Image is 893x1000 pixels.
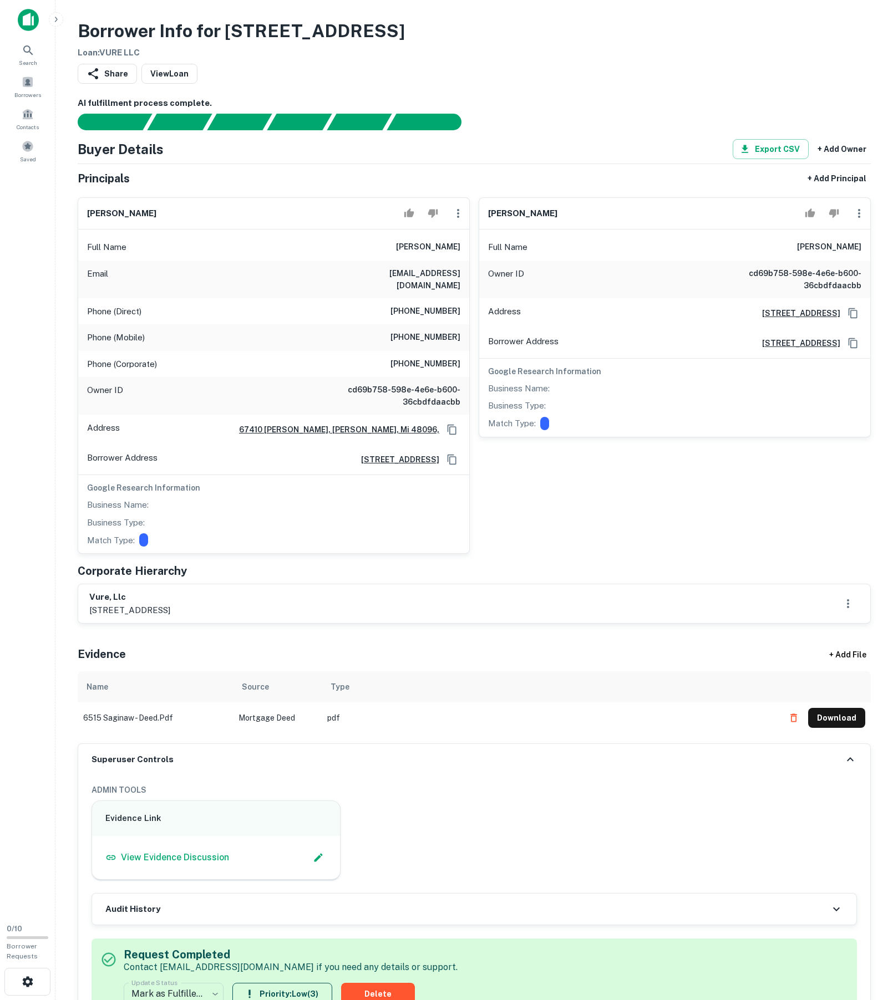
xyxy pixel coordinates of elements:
a: Search [3,39,52,69]
p: Full Name [488,241,527,254]
button: Download [808,708,865,728]
h6: [PERSON_NAME] [488,207,557,220]
p: Borrower Address [87,451,158,468]
button: Accept [800,202,820,225]
button: Accept [399,202,419,225]
p: Business Name: [488,382,550,395]
h6: Google Research Information [488,365,861,377]
button: Reject [423,202,443,225]
h3: Borrower Info for [STREET_ADDRESS] [78,18,405,44]
iframe: Chat Widget [838,911,893,965]
div: Documents found, AI parsing details... [207,114,272,130]
p: Email [87,267,108,292]
div: Your request is received and processing... [147,114,212,130]
a: Saved [3,136,52,166]
h5: Principals [78,170,130,187]
div: Sending borrower request to AI... [64,114,148,130]
th: Type [322,671,778,702]
span: Contacts [17,123,39,131]
h6: Loan : VURE LLC [78,47,405,59]
button: Edit Slack Link [310,849,327,866]
h6: vure, llc [89,591,170,604]
div: Principals found, still searching for contact information. This may take time... [327,114,392,130]
p: Borrower Address [488,335,559,351]
h6: [PERSON_NAME] [396,241,460,254]
a: [STREET_ADDRESS] [352,453,439,466]
a: View Evidence Discussion [105,851,229,864]
p: Match Type: [87,534,135,547]
img: capitalize-icon.png [18,9,39,31]
button: + Add Owner [813,139,871,159]
div: Name [87,680,108,693]
a: Contacts [3,104,52,134]
a: [STREET_ADDRESS] [753,307,840,319]
div: + Add File [809,645,886,665]
h6: Google Research Information [87,482,460,494]
span: 0 / 10 [7,925,22,933]
h6: Evidence Link [105,812,327,825]
div: AI fulfillment process complete. [387,114,475,130]
p: Match Type: [488,417,536,430]
h6: [PHONE_NUMBER] [390,331,460,344]
h4: Buyer Details [78,139,164,159]
h5: Corporate Hierarchy [78,563,187,579]
button: + Add Principal [803,169,871,188]
h6: cd69b758-598e-4e6e-b600-36cbdfdaacbb [728,267,861,292]
td: Mortgage Deed [233,702,322,733]
p: View Evidence Discussion [121,851,229,864]
p: [STREET_ADDRESS] [89,604,170,617]
p: Phone (Mobile) [87,331,145,344]
p: Phone (Corporate) [87,358,157,371]
p: Business Name: [87,498,149,512]
h6: Audit History [105,903,160,916]
h6: [PERSON_NAME] [87,207,156,220]
h5: Evidence [78,646,126,662]
p: Owner ID [87,384,123,408]
button: Copy Address [845,335,861,351]
span: Search [19,58,37,67]
p: Contact [EMAIL_ADDRESS][DOMAIN_NAME] if you need any details or support. [124,961,458,974]
span: Saved [20,155,36,164]
a: ViewLoan [141,64,197,84]
h6: [PHONE_NUMBER] [390,305,460,318]
th: Name [78,671,233,702]
button: Copy Address [444,421,460,438]
h6: [EMAIL_ADDRESS][DOMAIN_NAME] [327,267,460,292]
h6: ADMIN TOOLS [92,784,857,796]
p: Address [87,421,120,438]
h5: Request Completed [124,946,458,963]
div: scrollable content [78,671,871,743]
button: Export CSV [733,139,809,159]
button: Reject [824,202,844,225]
p: Address [488,305,521,322]
button: Share [78,64,137,84]
h6: cd69b758-598e-4e6e-b600-36cbdfdaacbb [327,384,460,408]
button: Delete file [784,709,804,727]
td: 6515 saginaw - deed.pdf [78,702,233,733]
td: pdf [322,702,778,733]
p: Full Name [87,241,126,254]
span: Borrowers [14,90,41,99]
p: Owner ID [488,267,524,292]
h6: AI fulfillment process complete. [78,97,871,110]
div: Type [331,680,349,693]
a: Borrowers [3,72,52,101]
p: Business Type: [488,399,546,412]
a: [STREET_ADDRESS] [753,337,840,349]
h6: [PHONE_NUMBER] [390,358,460,371]
p: Phone (Direct) [87,305,141,318]
div: Source [242,680,269,693]
th: Source [233,671,322,702]
span: Borrower Requests [7,942,38,960]
a: 67410 [PERSON_NAME], [PERSON_NAME], Mi 48096, [230,424,439,436]
div: Principals found, AI now looking for contact information... [267,114,332,130]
